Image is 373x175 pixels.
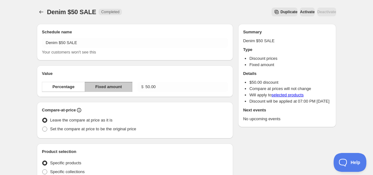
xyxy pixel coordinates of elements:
[42,50,96,54] span: Your customers won't see this
[141,84,143,89] span: $
[42,149,228,155] h2: Product selection
[250,55,331,62] li: Discount prices
[243,116,331,122] p: No upcoming events
[50,118,112,122] span: Leave the compare at price as it is
[243,47,331,53] h2: Type
[250,98,331,104] li: Discount will be applied at 07:00 PM [DATE]
[272,93,304,97] a: selected products
[243,38,331,44] p: Denim $50 SALE
[334,153,367,172] iframe: Toggle Customer Support
[300,8,315,16] button: Activate
[243,107,331,113] h2: Next events
[300,9,315,14] span: Activate
[280,9,297,14] span: Duplicate
[42,82,85,92] button: Percentage
[272,8,297,16] button: Secondary action label
[250,62,331,68] li: Fixed amount
[42,29,228,35] h2: Schedule name
[42,107,76,113] h2: Compare-at-price
[250,86,331,92] li: Compare at prices will not change
[101,9,119,14] span: Completed
[42,71,228,77] h2: Value
[52,84,74,90] span: Percentage
[85,82,132,92] button: Fixed amount
[250,92,331,98] li: Will apply to
[50,161,81,165] span: Specific products
[243,29,331,35] h2: Summary
[243,71,331,77] h2: Details
[50,169,85,174] span: Specific collections
[250,79,331,86] li: $ 50.00 discount
[37,8,46,16] button: Schedules
[95,84,122,90] span: Fixed amount
[47,8,96,15] span: Denim $50 SALE
[50,127,136,131] span: Set the compare at price to be the original price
